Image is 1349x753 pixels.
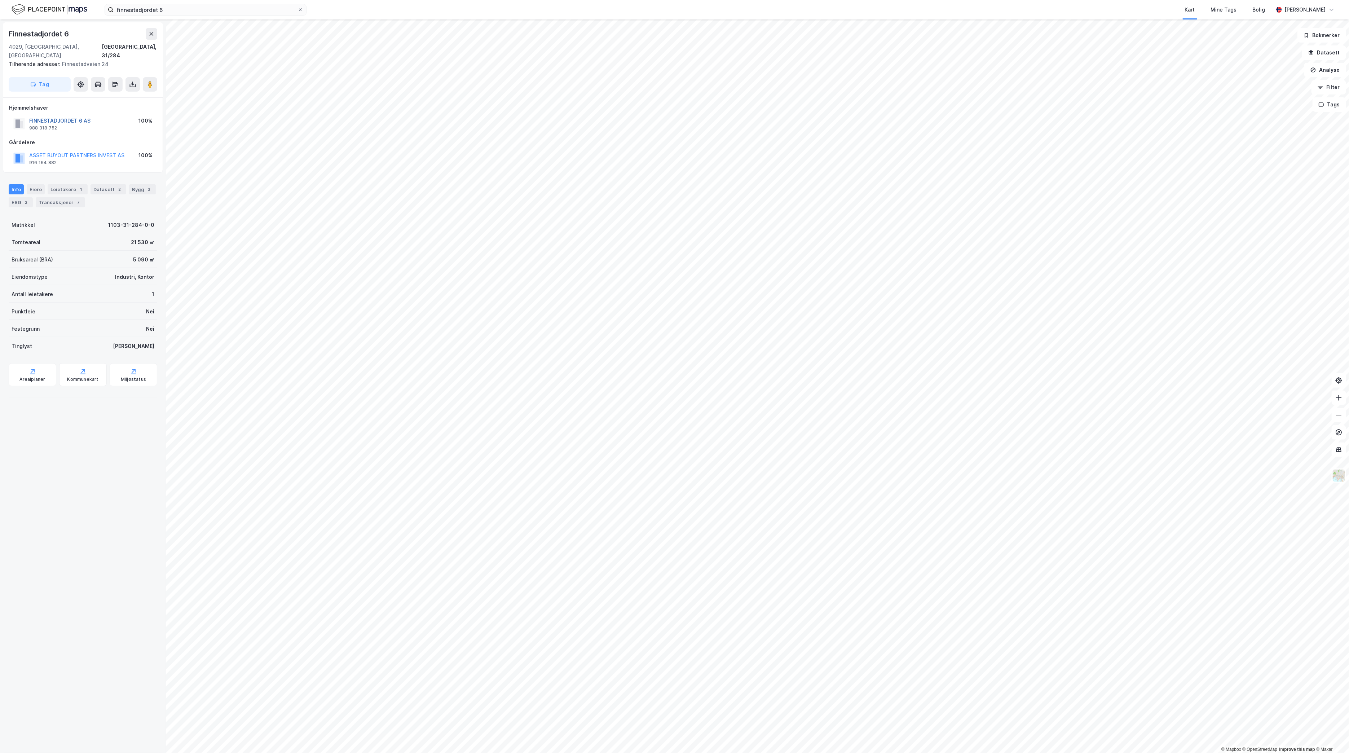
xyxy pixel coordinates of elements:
[12,290,53,299] div: Antall leietakere
[114,4,297,15] input: Søk på adresse, matrikkel, gårdeiere, leietakere eller personer
[102,43,157,60] div: [GEOGRAPHIC_DATA], 31/284
[116,186,123,193] div: 2
[1185,5,1195,14] div: Kart
[131,238,154,247] div: 21 530 ㎡
[1279,747,1315,752] a: Improve this map
[121,376,146,382] div: Miljøstatus
[9,138,157,147] div: Gårdeiere
[48,184,88,194] div: Leietakere
[12,255,53,264] div: Bruksareal (BRA)
[12,342,32,351] div: Tinglyst
[129,184,156,194] div: Bygg
[146,307,154,316] div: Nei
[9,43,102,60] div: 4029, [GEOGRAPHIC_DATA], [GEOGRAPHIC_DATA]
[146,186,153,193] div: 3
[91,184,126,194] div: Datasett
[9,184,24,194] div: Info
[27,184,45,194] div: Eiere
[1211,5,1237,14] div: Mine Tags
[1221,747,1241,752] a: Mapbox
[115,273,154,281] div: Industri, Kontor
[9,60,151,69] div: Finnestadveien 24
[36,197,85,207] div: Transaksjoner
[67,376,98,382] div: Kommunekart
[152,290,154,299] div: 1
[1332,469,1346,483] img: Z
[78,186,85,193] div: 1
[1304,63,1346,77] button: Analyse
[29,125,57,131] div: 988 318 752
[12,273,48,281] div: Eiendomstype
[133,255,154,264] div: 5 090 ㎡
[9,104,157,112] div: Hjemmelshaver
[9,61,62,67] span: Tilhørende adresser:
[12,3,87,16] img: logo.f888ab2527a4732fd821a326f86c7f29.svg
[1253,5,1265,14] div: Bolig
[12,325,40,333] div: Festegrunn
[9,77,71,92] button: Tag
[1285,5,1326,14] div: [PERSON_NAME]
[1297,28,1346,43] button: Bokmerker
[1313,718,1349,753] iframe: Chat Widget
[29,160,57,166] div: 916 164 882
[113,342,154,351] div: [PERSON_NAME]
[1313,97,1346,112] button: Tags
[1311,80,1346,94] button: Filter
[9,197,33,207] div: ESG
[19,376,45,382] div: Arealplaner
[12,307,35,316] div: Punktleie
[12,238,40,247] div: Tomteareal
[9,28,70,40] div: Finnestadjordet 6
[1243,747,1278,752] a: OpenStreetMap
[138,116,153,125] div: 100%
[1302,45,1346,60] button: Datasett
[23,199,30,206] div: 2
[146,325,154,333] div: Nei
[108,221,154,229] div: 1103-31-284-0-0
[12,221,35,229] div: Matrikkel
[138,151,153,160] div: 100%
[75,199,82,206] div: 7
